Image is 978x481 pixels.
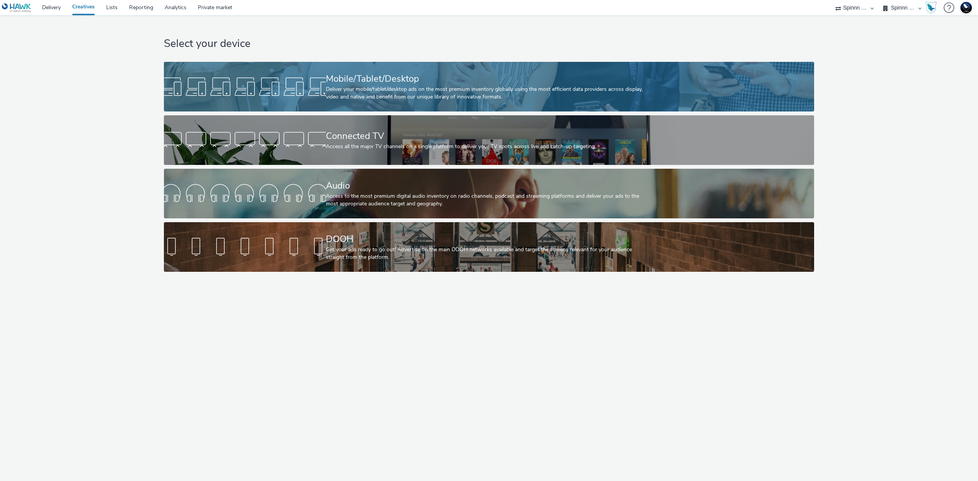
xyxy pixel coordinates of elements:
[326,192,649,208] div: Access to the most premium digital audio inventory on radio channels, podcast and streaming platf...
[326,129,649,143] div: Connected TV
[164,37,814,51] h1: Select your device
[164,222,814,272] a: DOOHGet your ads ready to go out! Advertise on the main DOOH networks available and target the sc...
[326,179,649,192] div: Audio
[326,86,649,101] div: Deliver your mobile/tablet/desktop ads on the most premium inventory globally using the most effi...
[164,62,814,111] a: Mobile/Tablet/DesktopDeliver your mobile/tablet/desktop ads on the most premium inventory globall...
[960,2,972,13] img: Support Hawk
[326,232,649,246] div: DOOH
[2,3,31,13] img: undefined Logo
[164,115,814,165] a: Connected TVAccess all the major TV channels on a single platform to deliver your TV spots across...
[326,246,649,261] div: Get your ads ready to go out! Advertise on the main DOOH networks available and target the screen...
[326,72,649,86] div: Mobile/Tablet/Desktop
[925,2,940,14] a: Hawk Academy
[925,2,937,14] img: Hawk Academy
[164,169,814,218] a: AudioAccess to the most premium digital audio inventory on radio channels, podcast and streaming ...
[326,143,649,150] div: Access all the major TV channels on a single platform to deliver your TV spots across live and ca...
